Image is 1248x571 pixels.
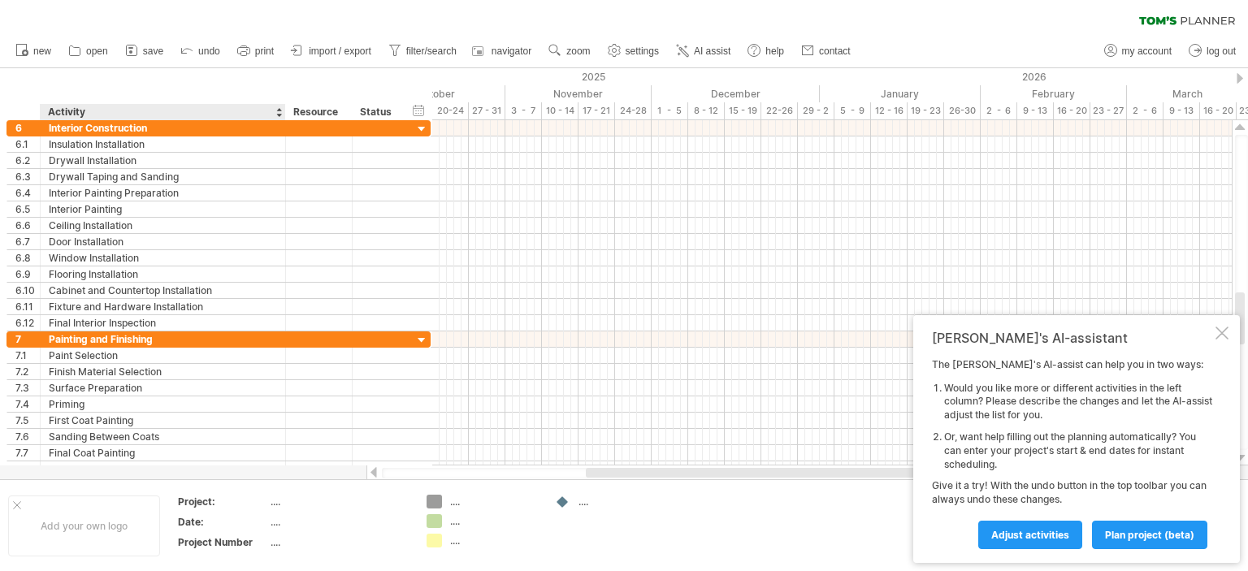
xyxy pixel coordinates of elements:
div: Finish Material Selection [49,364,277,379]
span: open [86,45,108,57]
a: new [11,41,56,62]
div: 6.1 [15,136,40,152]
div: 1 - 5 [652,102,688,119]
span: log out [1207,45,1236,57]
span: filter/search [406,45,457,57]
div: 9 - 13 [1163,102,1200,119]
div: Status [360,104,396,120]
div: 6.7 [15,234,40,249]
span: settings [626,45,659,57]
div: 5 - 9 [834,102,871,119]
a: help [743,41,789,62]
span: import / export [309,45,371,57]
div: 6.3 [15,169,40,184]
div: .... [450,495,539,508]
a: plan project (beta) [1092,521,1207,549]
div: Interior Painting Preparation [49,185,277,201]
div: The [PERSON_NAME]'s AI-assist can help you in two ways: Give it a try! With the undo button in th... [932,358,1212,548]
div: 9 - 13 [1017,102,1054,119]
div: 6.11 [15,299,40,314]
div: Drywall Installation [49,153,277,168]
div: 6.4 [15,185,40,201]
div: 6.9 [15,266,40,282]
div: 10 - 14 [542,102,578,119]
div: 29 - 2 [798,102,834,119]
div: 7 [15,331,40,347]
span: help [765,45,784,57]
div: .... [271,495,407,508]
span: AI assist [694,45,730,57]
div: 6 [15,120,40,136]
a: zoom [544,41,595,62]
div: 7.3 [15,380,40,396]
a: my account [1100,41,1176,62]
div: 27 - 31 [469,102,505,119]
div: .... [271,535,407,549]
div: Resource [293,104,343,120]
a: contact [797,41,856,62]
a: filter/search [384,41,461,62]
a: log out [1185,41,1241,62]
div: .... [271,515,407,529]
div: 16 - 20 [1200,102,1237,119]
div: First Coat Painting [49,413,277,428]
div: 16 - 20 [1054,102,1090,119]
a: print [233,41,279,62]
div: Window Installation [49,250,277,266]
div: 2 - 6 [981,102,1017,119]
div: 7.8 [15,461,40,477]
span: zoom [566,45,590,57]
div: 24-28 [615,102,652,119]
span: plan project (beta) [1105,529,1194,541]
div: 7.4 [15,396,40,412]
div: Insulation Installation [49,136,277,152]
div: 22-26 [761,102,798,119]
div: Activity [48,104,276,120]
div: Project: [178,495,267,508]
span: undo [198,45,220,57]
div: 2 - 6 [1127,102,1163,119]
a: navigator [470,41,536,62]
div: Priming [49,396,277,412]
div: Date: [178,515,267,529]
div: 15 - 19 [725,102,761,119]
div: 17 - 21 [578,102,615,119]
a: undo [176,41,225,62]
a: AI assist [672,41,735,62]
div: 6.5 [15,201,40,217]
div: 19 - 23 [908,102,944,119]
a: open [64,41,113,62]
span: Adjust activities [991,529,1069,541]
div: 8 - 12 [688,102,725,119]
div: 20-24 [432,102,469,119]
li: Or, want help filling out the planning automatically? You can enter your project's start & end da... [944,430,1212,471]
div: .... [578,495,667,508]
a: save [121,41,168,62]
div: Fixture and Hardware Installation [49,299,277,314]
div: Project Number [178,535,267,549]
li: Would you like more or different activities in the left column? Please describe the changes and l... [944,382,1212,422]
div: December 2025 [652,85,820,102]
div: .... [450,514,539,528]
div: 7.5 [15,413,40,428]
div: Ceiling Installation [49,218,277,233]
div: Interior Construction [49,120,277,136]
div: 6.8 [15,250,40,266]
div: 7.2 [15,364,40,379]
div: 23 - 27 [1090,102,1127,119]
div: 6.12 [15,315,40,331]
div: February 2026 [981,85,1127,102]
div: Final Interior Inspection [49,315,277,331]
div: 6.10 [15,283,40,298]
span: navigator [492,45,531,57]
div: 7.6 [15,429,40,444]
div: Interior Painting [49,201,277,217]
div: [PERSON_NAME]'s AI-assistant [932,330,1212,346]
span: my account [1122,45,1172,57]
div: Paint Selection [49,348,277,363]
div: Surface Preparation [49,380,277,396]
div: Flooring Installation [49,266,277,282]
span: save [143,45,163,57]
div: Drywall Taping and Sanding [49,169,277,184]
div: November 2025 [505,85,652,102]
